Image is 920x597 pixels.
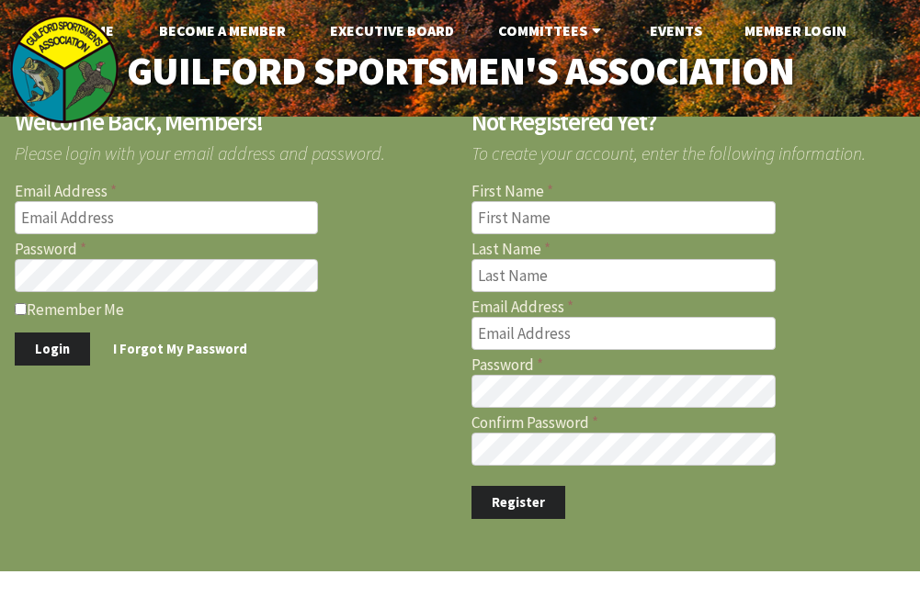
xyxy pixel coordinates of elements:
[15,332,90,366] button: Login
[471,317,776,350] input: Email Address
[471,201,776,234] input: First Name
[471,259,776,292] input: Last Name
[471,135,906,163] span: To create your account, enter the following information.
[15,135,449,163] span: Please login with your email address and password.
[471,357,906,373] label: Password
[471,242,906,257] label: Last Name
[93,332,267,366] a: I Forgot My Password
[471,415,906,431] label: Confirm Password
[15,110,449,135] h2: Welcome Back, Members!
[483,12,620,49] a: Committees
[635,12,717,49] a: Events
[730,12,861,49] a: Member Login
[144,12,301,49] a: Become A Member
[15,184,449,199] label: Email Address
[15,299,449,318] label: Remember Me
[471,486,565,520] button: Register
[59,12,129,49] a: Home
[15,201,319,234] input: Email Address
[15,242,449,257] label: Password
[471,184,906,199] label: First Name
[471,299,906,315] label: Email Address
[93,37,828,105] a: Guilford Sportsmen's Association
[9,14,119,124] img: logo_sm.png
[15,303,27,315] input: Remember Me
[471,110,906,135] h2: Not Registered Yet?
[315,12,469,49] a: Executive Board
